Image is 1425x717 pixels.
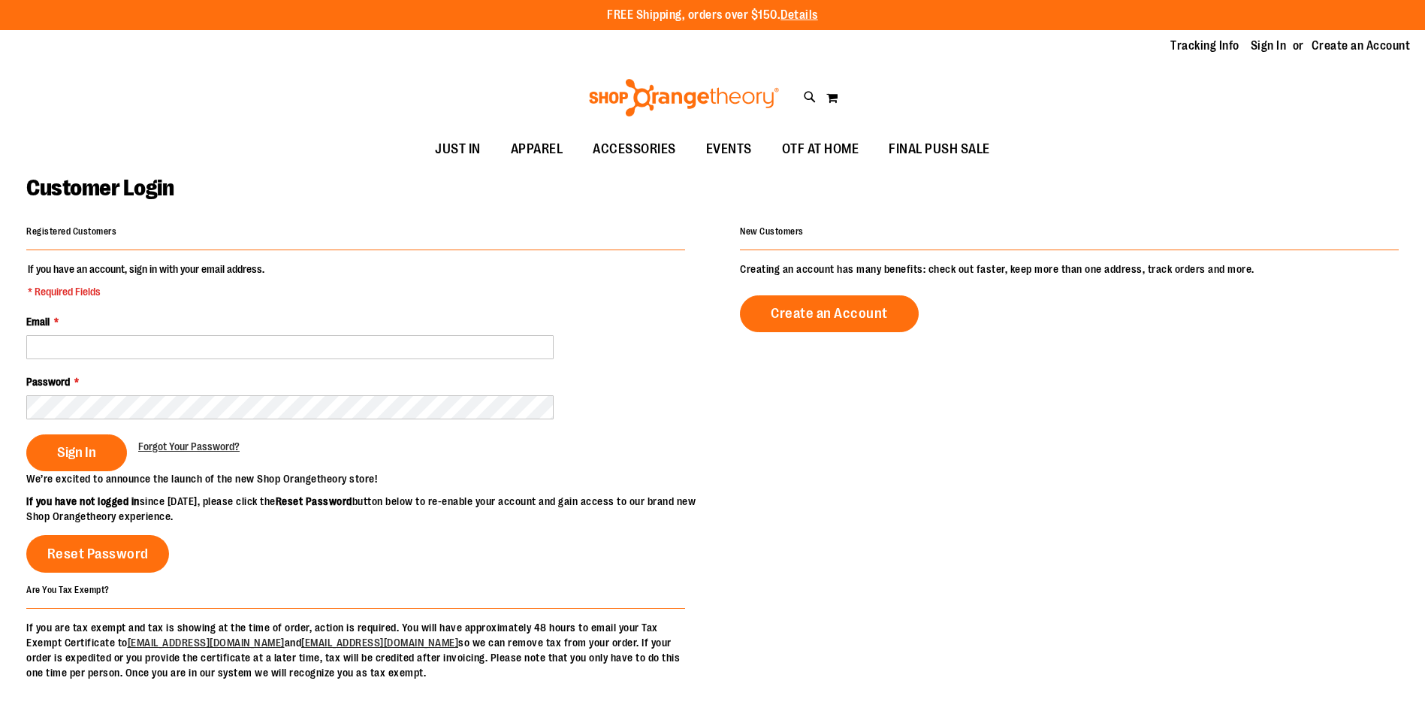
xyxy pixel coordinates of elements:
p: Creating an account has many benefits: check out faster, keep more than one address, track orders... [740,262,1399,277]
a: FINAL PUSH SALE [874,132,1005,167]
span: JUST IN [435,132,481,166]
a: OTF AT HOME [767,132,874,167]
strong: New Customers [740,226,804,237]
a: APPAREL [496,132,578,167]
a: EVENTS [691,132,767,167]
strong: If you have not logged in [26,495,140,507]
img: Shop Orangetheory [587,79,781,116]
legend: If you have an account, sign in with your email address. [26,262,266,299]
span: Password [26,376,70,388]
a: Details [780,8,818,22]
a: [EMAIL_ADDRESS][DOMAIN_NAME] [128,637,285,649]
strong: Reset Password [276,495,352,507]
span: APPAREL [511,132,563,166]
p: since [DATE], please click the button below to re-enable your account and gain access to our bran... [26,494,713,524]
a: Create an Account [1312,38,1411,54]
span: Sign In [57,444,96,461]
strong: Are You Tax Exempt? [26,584,110,594]
a: Tracking Info [1170,38,1239,54]
strong: Registered Customers [26,226,116,237]
span: * Required Fields [28,284,264,299]
p: If you are tax exempt and tax is showing at the time of order, action is required. You will have ... [26,620,685,680]
p: We’re excited to announce the launch of the new Shop Orangetheory store! [26,471,713,486]
span: EVENTS [706,132,752,166]
span: ACCESSORIES [593,132,676,166]
span: Reset Password [47,546,149,562]
button: Sign In [26,434,127,471]
span: Forgot Your Password? [138,440,240,452]
a: [EMAIL_ADDRESS][DOMAIN_NAME] [301,637,458,649]
a: Create an Account [740,295,919,332]
a: JUST IN [420,132,496,167]
span: FINAL PUSH SALE [889,132,990,166]
span: Email [26,316,50,328]
a: ACCESSORIES [578,132,691,167]
a: Sign In [1251,38,1287,54]
span: Create an Account [771,305,888,322]
p: FREE Shipping, orders over $150. [607,7,818,24]
span: Customer Login [26,175,174,201]
a: Reset Password [26,535,169,573]
a: Forgot Your Password? [138,439,240,454]
span: OTF AT HOME [782,132,859,166]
